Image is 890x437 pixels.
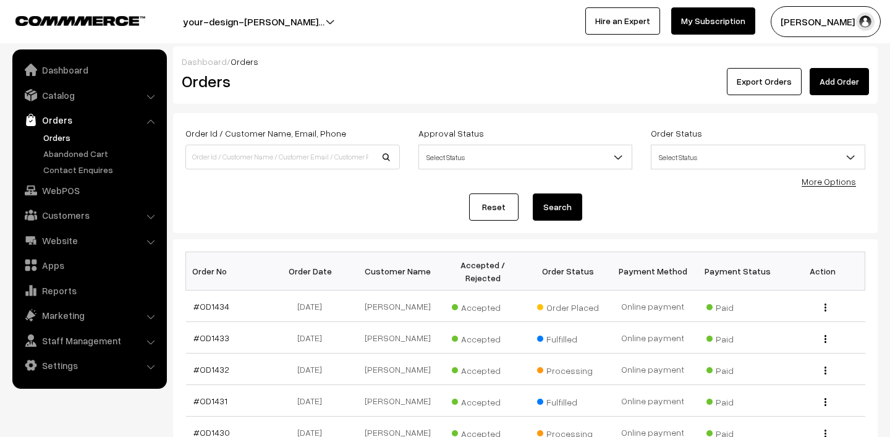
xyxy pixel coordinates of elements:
a: Dashboard [182,56,227,67]
img: user [856,12,875,31]
img: COMMMERCE [15,16,145,25]
span: Select Status [651,146,865,168]
a: Orders [40,131,163,144]
a: #OD1432 [193,364,229,375]
span: Select Status [651,145,865,169]
button: [PERSON_NAME] N.P [771,6,881,37]
th: Action [780,252,865,291]
span: Paid [706,361,768,377]
th: Payment Method [610,252,695,291]
a: Hire an Expert [585,7,660,35]
span: Accepted [452,329,514,346]
div: / [182,55,869,68]
a: Dashboard [15,59,163,81]
span: Paid [706,329,768,346]
a: Staff Management [15,329,163,352]
a: Website [15,229,163,252]
a: Contact Enquires [40,163,163,176]
span: Processing [537,361,599,377]
h2: Orders [182,72,399,91]
label: Order Status [651,127,702,140]
label: Order Id / Customer Name, Email, Phone [185,127,346,140]
th: Order Status [525,252,610,291]
button: your-design-[PERSON_NAME]… [140,6,368,37]
span: Accepted [452,361,514,377]
a: More Options [802,176,856,187]
span: Select Status [419,146,632,168]
a: Reset [469,193,519,221]
a: Customers [15,204,163,226]
a: COMMMERCE [15,12,124,27]
a: Orders [15,109,163,131]
a: WebPOS [15,179,163,202]
th: Customer Name [355,252,440,291]
a: Reports [15,279,163,302]
td: Online payment [610,322,695,354]
a: #OD1433 [193,333,229,343]
td: Online payment [610,385,695,417]
span: Orders [231,56,258,67]
a: Catalog [15,84,163,106]
a: Settings [15,354,163,376]
td: Online payment [610,354,695,385]
span: Fulfilled [537,392,599,409]
input: Order Id / Customer Name / Customer Email / Customer Phone [185,145,400,169]
td: [PERSON_NAME] [355,385,440,417]
td: [DATE] [271,354,355,385]
th: Payment Status [695,252,780,291]
a: Abandoned Cart [40,147,163,160]
td: [DATE] [271,322,355,354]
span: Fulfilled [537,329,599,346]
span: Accepted [452,298,514,314]
a: Add Order [810,68,869,95]
a: Apps [15,254,163,276]
a: My Subscription [671,7,755,35]
img: Menu [824,367,826,375]
td: [PERSON_NAME] [355,291,440,322]
td: [DATE] [271,385,355,417]
span: Order Placed [537,298,599,314]
img: Menu [824,335,826,343]
th: Order Date [271,252,355,291]
span: Paid [706,298,768,314]
td: [PERSON_NAME] [355,354,440,385]
button: Search [533,193,582,221]
a: #OD1431 [193,396,227,406]
img: Menu [824,303,826,312]
img: Menu [824,398,826,406]
td: [DATE] [271,291,355,322]
span: Accepted [452,392,514,409]
label: Approval Status [418,127,484,140]
th: Order No [186,252,271,291]
a: #OD1434 [193,301,229,312]
span: Select Status [418,145,633,169]
a: Marketing [15,304,163,326]
td: Online payment [610,291,695,322]
th: Accepted / Rejected [441,252,525,291]
button: Export Orders [727,68,802,95]
td: [PERSON_NAME] [355,322,440,354]
span: Paid [706,392,768,409]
